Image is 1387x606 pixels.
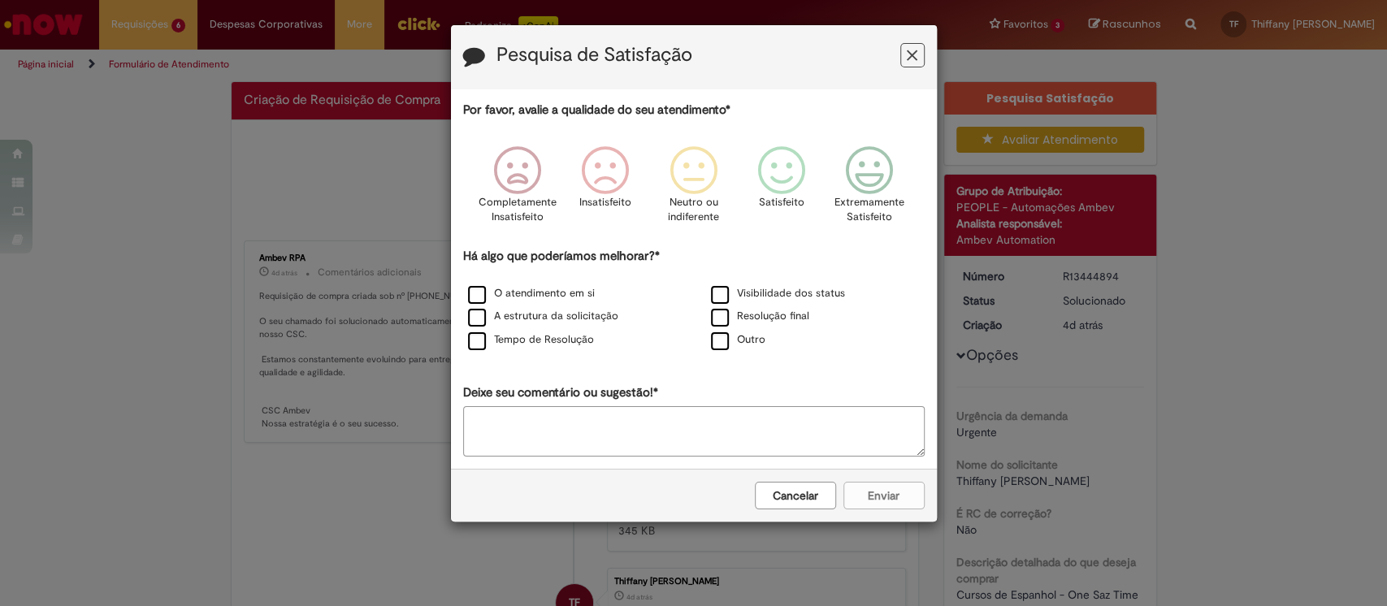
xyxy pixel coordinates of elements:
div: Extremamente Satisfeito [828,134,911,245]
div: Satisfeito [740,134,823,245]
label: Por favor, avalie a qualidade do seu atendimento* [463,102,730,119]
label: Tempo de Resolução [468,332,594,348]
p: Satisfeito [759,195,804,210]
label: Outro [711,332,765,348]
label: Resolução final [711,309,809,324]
p: Extremamente Satisfeito [834,195,904,225]
label: Pesquisa de Satisfação [496,45,692,66]
div: Completamente Insatisfeito [476,134,559,245]
label: Deixe seu comentário ou sugestão!* [463,384,658,401]
p: Completamente Insatisfeito [479,195,557,225]
button: Cancelar [755,482,836,509]
div: Neutro ou indiferente [652,134,735,245]
p: Insatisfeito [579,195,631,210]
p: Neutro ou indiferente [664,195,722,225]
div: Insatisfeito [564,134,647,245]
label: O atendimento em si [468,286,595,301]
label: Visibilidade dos status [711,286,845,301]
label: A estrutura da solicitação [468,309,618,324]
div: Há algo que poderíamos melhorar?* [463,248,925,353]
